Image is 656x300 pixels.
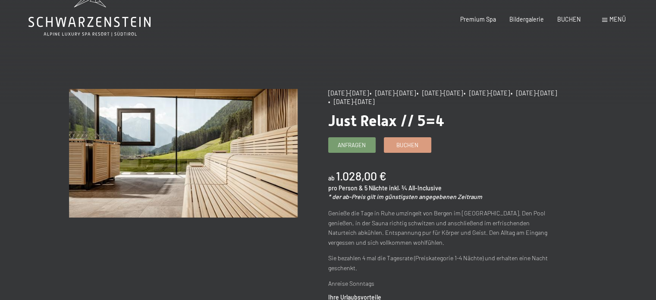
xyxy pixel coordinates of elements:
[511,89,557,97] span: • [DATE]–[DATE]
[389,184,442,192] span: inkl. ¾ All-Inclusive
[338,141,366,149] span: Anfragen
[460,16,496,23] a: Premium Spa
[328,98,374,105] span: • [DATE]–[DATE]
[328,279,557,289] p: Anreise Sonntags
[328,253,557,273] p: Sie bezahlen 4 mal die Tagesrate (Preiskategorie 1-4 Nächte) und erhalten eine Nacht geschenkt.
[609,16,626,23] span: Menü
[328,89,369,97] span: [DATE]–[DATE]
[328,184,363,192] span: pro Person &
[384,138,431,152] a: Buchen
[336,169,386,183] b: 1.028,00 €
[370,89,416,97] span: • [DATE]–[DATE]
[417,89,463,97] span: • [DATE]–[DATE]
[328,112,444,129] span: Just Relax // 5=4
[557,16,581,23] a: BUCHEN
[329,138,375,152] a: Anfragen
[364,184,388,192] span: 5 Nächte
[69,89,298,218] img: Just Relax // 5=4
[328,174,335,182] span: ab
[509,16,544,23] a: Bildergalerie
[328,208,557,247] p: Genieße die Tage in Ruhe umzingelt von Bergen im [GEOGRAPHIC_DATA]. Den Pool genießen, in der Sau...
[396,141,418,149] span: Buchen
[464,89,510,97] span: • [DATE]–[DATE]
[328,193,482,200] em: * der ab-Preis gilt im günstigsten angegebenen Zeitraum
